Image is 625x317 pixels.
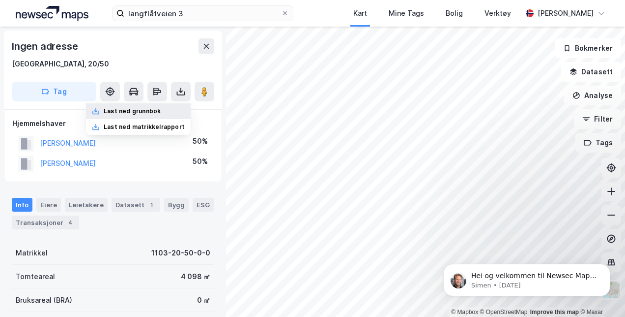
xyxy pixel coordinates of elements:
input: Søk på adresse, matrikkel, gårdeiere, leietakere eller personer [124,6,281,21]
div: Transaksjoner [12,216,79,229]
button: Filter [574,109,621,129]
div: Bygg [164,198,189,212]
a: OpenStreetMap [480,309,528,316]
div: 1 [146,200,156,210]
button: Datasett [561,62,621,82]
iframe: Intercom notifications message [428,243,625,312]
div: Info [12,198,32,212]
div: ESG [193,198,214,212]
div: 50% [193,135,208,147]
div: Eiere [36,198,61,212]
div: Kart [353,7,367,19]
div: 50% [193,156,208,167]
button: Bokmerker [555,38,621,58]
div: Last ned grunnbok [104,107,161,115]
div: Tomteareal [16,271,55,283]
div: Bolig [446,7,463,19]
button: Analyse [564,86,621,105]
div: 1103-20-50-0-0 [151,247,210,259]
div: Last ned matrikkelrapport [104,123,185,131]
img: logo.a4113a55bc3d86da70a041830d287a7e.svg [16,6,88,21]
button: Tags [575,133,621,153]
div: 4 [65,218,75,227]
a: Mapbox [451,309,478,316]
button: Tag [12,82,96,101]
div: Verktøy [484,7,511,19]
div: [GEOGRAPHIC_DATA], 20/50 [12,58,109,70]
div: Bruksareal (BRA) [16,294,72,306]
div: Mine Tags [389,7,424,19]
a: Improve this map [530,309,579,316]
div: 4 098 ㎡ [181,271,210,283]
div: Leietakere [65,198,108,212]
div: [PERSON_NAME] [538,7,594,19]
div: Ingen adresse [12,38,80,54]
div: 0 ㎡ [197,294,210,306]
div: Hjemmelshaver [12,118,214,129]
div: Matrikkel [16,247,48,259]
div: Datasett [112,198,160,212]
